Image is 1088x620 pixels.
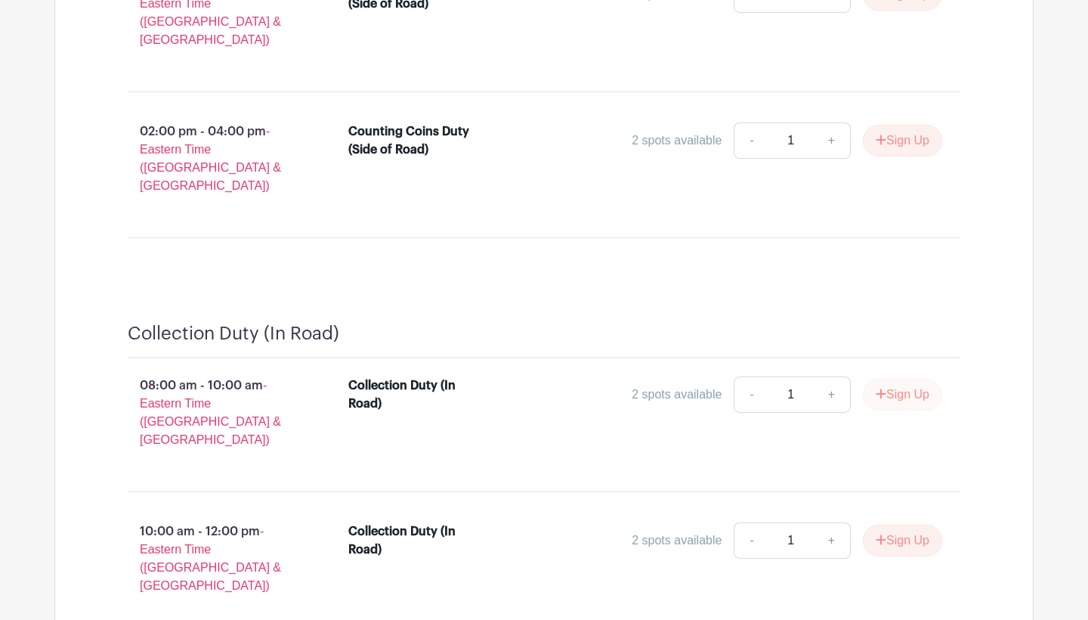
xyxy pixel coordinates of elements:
a: + [813,522,851,559]
button: Sign Up [863,379,942,411]
div: 2 spots available [632,532,722,550]
span: - Eastern Time ([GEOGRAPHIC_DATA] & [GEOGRAPHIC_DATA]) [140,379,281,446]
p: 08:00 am - 10:00 am [104,370,324,455]
p: 02:00 pm - 04:00 pm [104,116,324,201]
div: Counting Coins Duty (Side of Road) [348,122,479,159]
div: Collection Duty (In Road) [348,377,479,413]
h4: Collection Duty (In Road) [128,323,339,345]
div: 2 spots available [632,132,722,150]
button: Sign Up [863,125,942,157]
a: - [734,522,768,559]
button: Sign Up [863,525,942,556]
a: + [813,377,851,413]
div: Collection Duty (In Road) [348,522,479,559]
p: 10:00 am - 12:00 pm [104,516,324,601]
a: - [734,377,768,413]
a: - [734,122,768,159]
a: + [813,122,851,159]
div: 2 spots available [632,386,722,404]
span: - Eastern Time ([GEOGRAPHIC_DATA] & [GEOGRAPHIC_DATA]) [140,525,281,592]
span: - Eastern Time ([GEOGRAPHIC_DATA] & [GEOGRAPHIC_DATA]) [140,125,281,192]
